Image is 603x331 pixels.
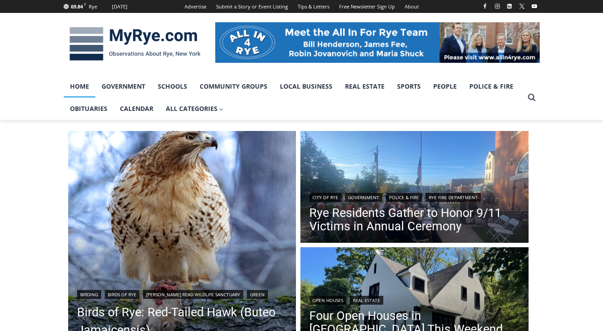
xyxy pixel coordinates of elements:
[309,206,520,233] a: Rye Residents Gather to Honor 9/11 Victims in Annual Ceremony
[529,1,540,12] a: YouTube
[309,193,341,202] a: City of Rye
[77,288,287,299] div: | | |
[143,290,243,299] a: [PERSON_NAME] Read Wildlife Sanctuary
[339,75,391,98] a: Real Estate
[84,2,86,7] span: F
[114,98,160,120] a: Calendar
[112,3,127,11] div: [DATE]
[426,193,481,202] a: Rye Fire Department
[309,296,346,305] a: Open Houses
[492,1,503,12] a: Instagram
[524,90,540,106] button: View Search Form
[160,98,230,120] a: All Categories
[64,98,114,120] a: Obituaries
[77,290,101,299] a: Birding
[64,75,95,98] a: Home
[517,1,527,12] a: X
[345,193,382,202] a: Government
[309,191,520,202] div: | | |
[300,131,529,245] a: Read More Rye Residents Gather to Honor 9/11 Victims in Annual Ceremony
[64,75,524,120] nav: Primary Navigation
[193,75,274,98] a: Community Groups
[64,21,206,67] img: MyRye.com
[247,290,268,299] a: Green
[309,294,520,305] div: |
[215,22,540,62] img: All in for Rye
[350,296,383,305] a: Real Estate
[463,75,520,98] a: Police & Fire
[89,3,97,11] div: Rye
[300,131,529,245] img: (PHOTO: The City of Rye's annual September 11th Commemoration Ceremony on Thursday, September 11,...
[391,75,427,98] a: Sports
[166,104,224,114] span: All Categories
[427,75,463,98] a: People
[480,1,490,12] a: Facebook
[105,290,139,299] a: Birds of Rye
[386,193,422,202] a: Police & Fire
[152,75,193,98] a: Schools
[274,75,339,98] a: Local Business
[504,1,515,12] a: Linkedin
[71,3,83,10] span: 69.84
[95,75,152,98] a: Government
